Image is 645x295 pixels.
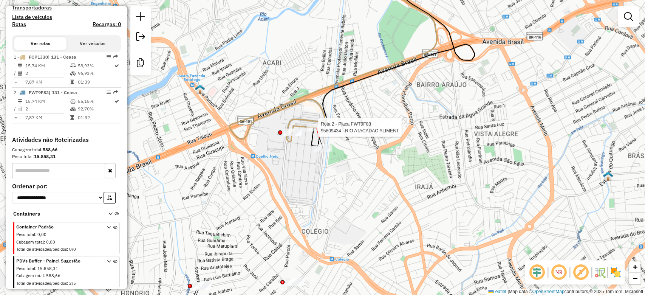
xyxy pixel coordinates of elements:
[35,232,36,237] span: :
[16,266,35,271] span: Peso total
[25,105,70,113] td: 2
[104,192,116,203] button: Ordem crescente
[25,70,70,77] td: 2
[77,98,114,105] td: 55,15%
[16,247,67,252] span: Total de atividades/pedidos
[34,154,56,159] strong: 15.858,31
[16,239,44,245] span: Cubagem total
[114,64,119,68] i: Rota otimizada
[107,90,111,95] em: Opções
[14,54,76,60] span: 1 -
[594,266,606,278] img: Fluxo de ruas
[25,98,70,105] td: 15,74 KM
[528,263,546,281] span: Ocultar deslocamento
[633,262,637,272] span: +
[572,263,590,281] span: Exibir rótulo
[629,261,640,273] a: Zoom in
[70,115,74,120] i: Tempo total em rota
[633,273,637,283] span: −
[44,273,45,278] span: :
[77,70,114,77] td: 96,93%
[12,182,121,191] label: Ordenar por:
[16,258,98,264] span: PDVs Buffer - Painel Sugestão
[629,273,640,284] a: Zoom out
[35,266,36,271] span: :
[46,273,60,278] span: 588,66
[14,114,17,121] td: =
[67,37,119,50] button: Ver veículos
[113,54,118,59] em: Rota exportada
[18,99,22,104] i: Distância Total
[603,171,613,181] img: PA - Quintungo
[285,278,304,286] div: Atividade não roteirizada - DANYELLE DEBORA DIAS
[70,80,74,84] i: Tempo total em rota
[37,232,46,237] span: 0,00
[12,153,121,160] div: Peso total:
[532,289,565,294] a: OpenStreetMap
[113,90,118,95] em: Rota exportada
[37,266,58,271] span: 15.858,31
[16,273,44,278] span: Cubagem total
[25,78,70,86] td: 7,87 KM
[25,114,70,121] td: 7,87 KM
[12,5,121,11] h4: Transportadoras
[67,281,68,286] span: :
[195,84,205,94] img: PA - Acari
[14,105,17,113] td: /
[69,247,76,252] span: 0/0
[14,37,67,50] button: Ver rotas
[13,210,99,218] span: Containers
[16,232,35,237] span: Peso total
[486,289,645,295] div: Map data © contributors,© 2025 TomTom, Microsoft
[12,21,26,28] a: Rotas
[29,54,48,60] span: FCP1J30
[67,247,68,252] span: :
[44,239,45,245] span: :
[77,78,114,86] td: 01:39
[93,21,121,28] h4: Recargas: 0
[70,107,76,111] i: % de utilização da cubagem
[77,62,114,70] td: 58,93%
[77,105,114,113] td: 92,70%
[192,282,211,290] div: Atividade não roteirizada - SUPERMERCADO PREMIU
[14,90,77,95] span: 2 -
[48,54,76,60] span: | 131 - Ceasa
[133,9,148,26] a: Nova sessão e pesquisa
[114,99,119,104] i: Rota otimizada
[18,107,22,111] i: Total de Atividades
[70,99,76,104] i: % de utilização do peso
[16,224,98,230] span: Container Padrão
[12,14,121,20] h4: Lista de veículos
[507,289,509,294] span: |
[46,239,55,245] span: 0,00
[25,62,70,70] td: 15,74 KM
[12,136,121,143] h4: Atividades não Roteirizadas
[550,263,568,281] span: Ocultar NR
[69,281,76,286] span: 2/5
[29,90,49,95] span: FWT9F83
[43,147,57,152] strong: 588,66
[70,64,76,68] i: % de utilização do peso
[133,55,148,72] a: Criar modelo
[16,281,67,286] span: Total de atividades/pedidos
[18,71,22,76] i: Total de Atividades
[133,29,148,46] a: Exportar sessão
[49,90,77,95] span: | 131 - Ceasa
[77,114,114,121] td: 01:32
[14,70,17,77] td: /
[488,289,506,294] a: Leaflet
[12,146,121,153] div: Cubagem total:
[14,78,17,86] td: =
[18,64,22,68] i: Distância Total
[621,9,636,24] a: Exibir filtros
[107,54,111,59] em: Opções
[609,266,622,278] img: Exibir/Ocultar setores
[70,71,76,76] i: % de utilização da cubagem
